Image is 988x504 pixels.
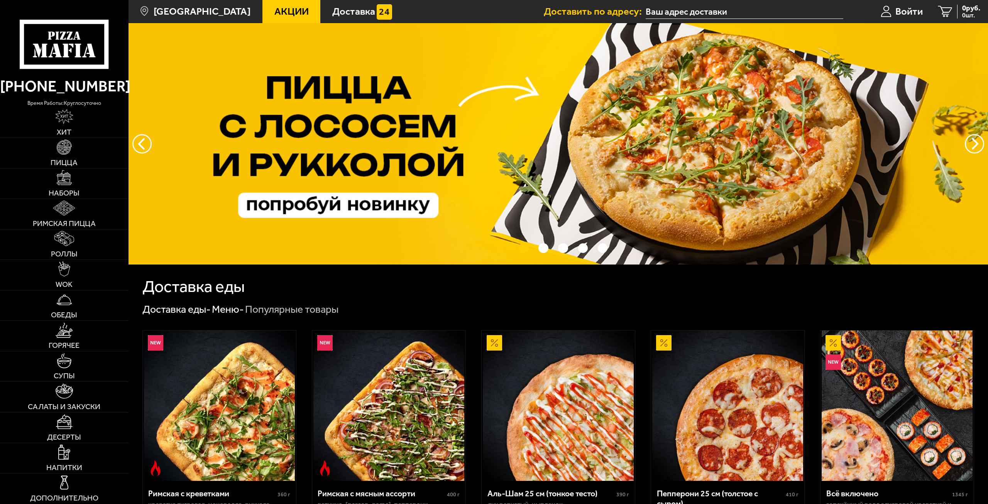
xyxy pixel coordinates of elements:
[651,330,804,481] a: АкционныйПепперони 25 см (толстое с сыром)
[274,7,309,17] span: Акции
[544,7,646,17] span: Доставить по адресу:
[646,5,843,19] input: Ваш адрес доставки
[487,489,615,499] div: Аль-Шам 25 см (тонкое тесто)
[598,243,608,253] button: точки переключения
[154,7,250,17] span: [GEOGRAPHIC_DATA]
[538,243,548,253] button: точки переключения
[578,243,588,253] button: точки переключения
[57,128,71,136] span: Хит
[245,303,338,316] div: Популярные товары
[313,330,464,481] img: Римская с мясным ассорти
[144,330,295,481] img: Римская с креветками
[616,491,629,498] span: 390 г
[483,330,634,481] img: Аль-Шам 25 см (тонкое тесто)
[56,281,73,288] span: WOK
[447,491,460,498] span: 400 г
[51,159,78,167] span: Пицца
[30,494,98,502] span: Дополнительно
[822,330,973,481] img: Всё включено
[28,403,100,411] span: Салаты и закуски
[656,335,672,351] img: Акционный
[33,220,96,228] span: Римская пицца
[377,4,392,20] img: 15daf4d41897b9f0e9f617042186c801.svg
[482,330,635,481] a: АкционныйАль-Шам 25 см (тонкое тесто)
[962,12,980,19] span: 0 шт.
[826,489,951,499] div: Всё включено
[952,491,968,498] span: 1345 г
[51,250,78,258] span: Роллы
[519,243,529,253] button: точки переключения
[54,372,75,380] span: Супы
[148,335,163,351] img: Новинка
[142,278,245,295] h1: Доставка еды
[826,335,841,351] img: Акционный
[332,7,375,17] span: Доставка
[821,330,974,481] a: АкционныйНовинкаВсё включено
[212,303,244,315] a: Меню-
[277,491,290,498] span: 360 г
[148,489,276,499] div: Римская с креветками
[317,460,333,476] img: Острое блюдо
[318,489,445,499] div: Римская с мясным ассорти
[826,354,841,370] img: Новинка
[895,7,923,17] span: Войти
[965,134,984,153] button: предыдущий
[143,330,296,481] a: НовинкаОстрое блюдоРимская с креветками
[46,464,82,472] span: Напитки
[142,303,211,315] a: Доставка еды-
[558,243,568,253] button: точки переключения
[317,335,333,351] img: Новинка
[487,335,502,351] img: Акционный
[312,330,465,481] a: НовинкаОстрое блюдоРимская с мясным ассорти
[132,134,152,153] button: следующий
[652,330,803,481] img: Пепперони 25 см (толстое с сыром)
[49,189,80,197] span: Наборы
[786,491,799,498] span: 410 г
[49,342,80,349] span: Горячее
[51,311,77,319] span: Обеды
[962,5,980,12] span: 0 руб.
[47,433,81,441] span: Десерты
[148,460,163,476] img: Острое блюдо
